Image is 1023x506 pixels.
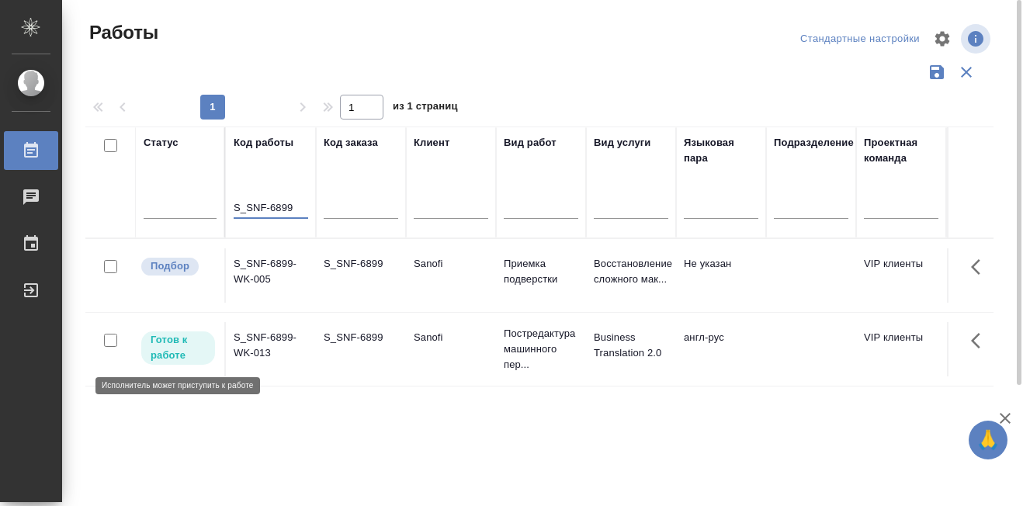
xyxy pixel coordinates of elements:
button: Здесь прячутся важные кнопки [962,248,999,286]
p: Подбор [151,258,189,274]
button: Здесь прячутся важные кнопки [962,322,999,359]
span: Работы [85,20,158,45]
p: Business Translation 2.0 [594,330,668,361]
span: Настроить таблицу [924,20,961,57]
span: Посмотреть информацию [961,24,994,54]
p: Готов к работе [151,332,206,363]
div: Код заказа [324,135,378,151]
div: Код работы [234,135,293,151]
td: VIP клиенты [856,248,946,303]
div: split button [796,27,924,51]
div: Языковая пара [684,135,758,166]
div: Можно подбирать исполнителей [140,256,217,277]
div: S_SNF-6899 [324,330,398,345]
div: Вид услуги [594,135,651,151]
div: Клиент [414,135,449,151]
span: из 1 страниц [393,97,458,120]
p: Sanofi [414,330,488,345]
div: Проектная команда [864,135,938,166]
div: Подразделение [774,135,854,151]
td: VIP клиенты [856,322,946,376]
div: S_SNF-6899 [324,256,398,272]
button: Сохранить фильтры [922,57,952,87]
p: Восстановление сложного мак... [594,256,668,287]
span: 🙏 [975,424,1001,456]
td: S_SNF-6899-WK-013 [226,322,316,376]
button: Сбросить фильтры [952,57,981,87]
button: 🙏 [969,421,1007,459]
td: англ-рус [676,322,766,376]
div: Статус [144,135,179,151]
div: Вид работ [504,135,557,151]
td: S_SNF-6899-WK-005 [226,248,316,303]
p: Постредактура машинного пер... [504,326,578,373]
p: Sanofi [414,256,488,272]
td: Не указан [676,248,766,303]
p: Приемка подверстки [504,256,578,287]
